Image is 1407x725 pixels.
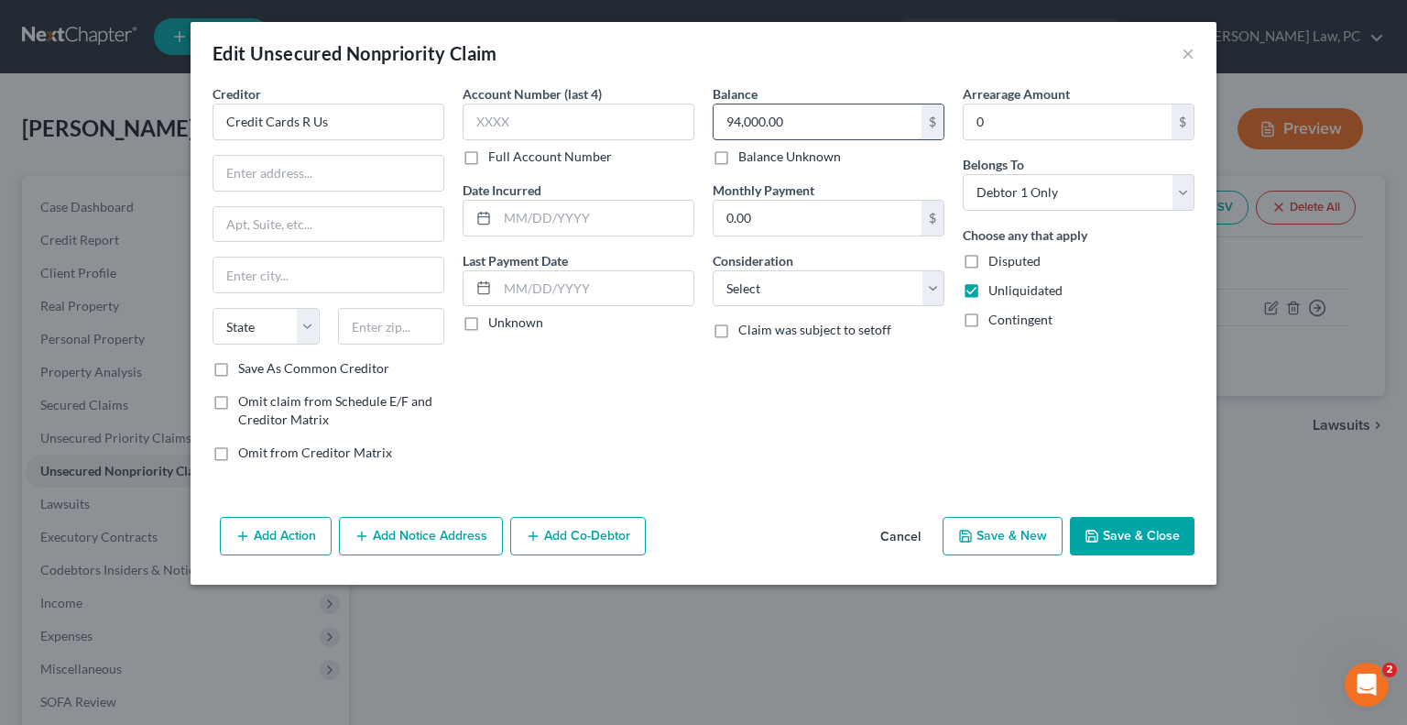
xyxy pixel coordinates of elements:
span: Unliquidated [988,282,1063,298]
button: Add Co-Debtor [510,517,646,555]
input: Search creditor by name... [213,104,444,140]
label: Date Incurred [463,181,541,200]
button: Add Notice Address [339,517,503,555]
input: MM/DD/YYYY [497,201,693,236]
input: XXXX [463,104,694,140]
div: $ [922,104,943,139]
button: Save & Close [1070,517,1194,555]
input: Enter city... [213,258,443,292]
label: Choose any that apply [963,225,1087,245]
label: Unknown [488,313,543,332]
input: Enter zip... [338,308,445,345]
input: 0.00 [964,104,1172,139]
span: Contingent [988,312,1053,327]
button: × [1182,42,1194,64]
label: Consideration [713,251,793,270]
span: Claim was subject to setoff [738,322,891,337]
input: 0.00 [714,201,922,236]
button: Add Action [220,517,332,555]
input: Enter address... [213,156,443,191]
label: Balance [713,84,758,104]
button: Save & New [943,517,1063,555]
span: Creditor [213,86,261,102]
input: 0.00 [714,104,922,139]
span: Omit claim from Schedule E/F and Creditor Matrix [238,393,432,427]
iframe: Intercom live chat [1345,663,1389,707]
label: Account Number (last 4) [463,84,602,104]
label: Arrearage Amount [963,84,1070,104]
div: Edit Unsecured Nonpriority Claim [213,40,497,66]
div: $ [922,201,943,236]
label: Last Payment Date [463,251,568,270]
span: 2 [1382,663,1397,677]
label: Balance Unknown [738,148,841,166]
span: Belongs To [963,157,1024,172]
input: MM/DD/YYYY [497,271,693,306]
label: Save As Common Creditor [238,359,389,378]
div: $ [1172,104,1194,139]
span: Disputed [988,253,1041,269]
label: Monthly Payment [713,181,814,200]
span: Omit from Creditor Matrix [238,445,392,460]
input: Apt, Suite, etc... [213,207,443,242]
button: Cancel [866,519,935,555]
label: Full Account Number [488,148,612,166]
